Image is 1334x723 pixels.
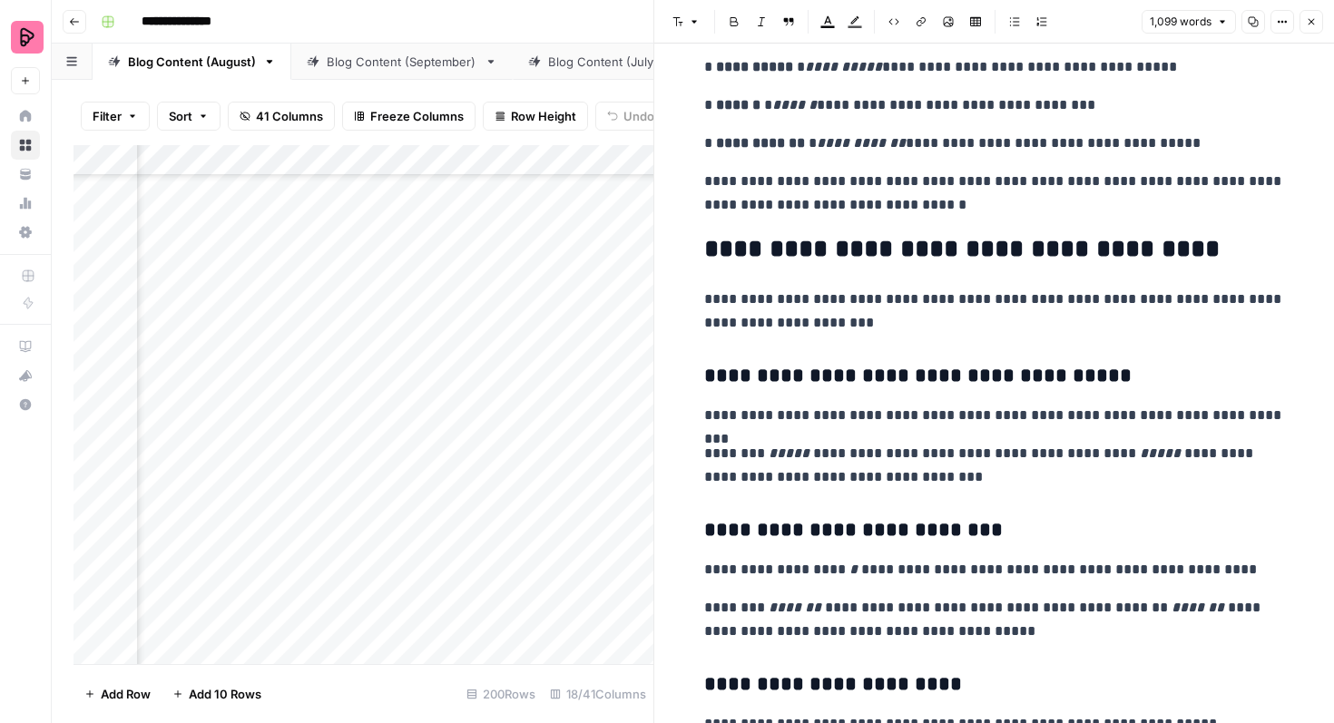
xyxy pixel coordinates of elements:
a: Settings [11,218,40,247]
a: Home [11,102,40,131]
a: Usage [11,189,40,218]
button: 1,099 words [1142,10,1236,34]
button: Row Height [483,102,588,131]
button: Undo [595,102,666,131]
span: Freeze Columns [370,107,464,125]
span: 1,099 words [1150,14,1211,30]
button: What's new? [11,361,40,390]
span: Undo [623,107,654,125]
div: 18/41 Columns [543,679,653,708]
span: Add Row [101,685,151,703]
span: Filter [93,107,122,125]
a: Blog Content (August) [93,44,291,80]
a: Blog Content (September) [291,44,513,80]
button: Help + Support [11,390,40,419]
div: What's new? [12,362,39,389]
button: Filter [81,102,150,131]
a: Browse [11,131,40,160]
a: Your Data [11,160,40,189]
button: 41 Columns [228,102,335,131]
button: Workspace: Preply [11,15,40,60]
span: Add 10 Rows [189,685,261,703]
div: 200 Rows [459,679,543,708]
a: Blog Content (July) [513,44,695,80]
button: Add Row [74,679,162,708]
a: AirOps Academy [11,332,40,361]
span: Row Height [511,107,576,125]
div: Blog Content (August) [128,53,256,71]
span: Sort [169,107,192,125]
button: Sort [157,102,221,131]
div: Blog Content (July) [548,53,660,71]
div: Blog Content (September) [327,53,477,71]
span: 41 Columns [256,107,323,125]
img: Preply Logo [11,21,44,54]
button: Freeze Columns [342,102,476,131]
button: Add 10 Rows [162,679,272,708]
